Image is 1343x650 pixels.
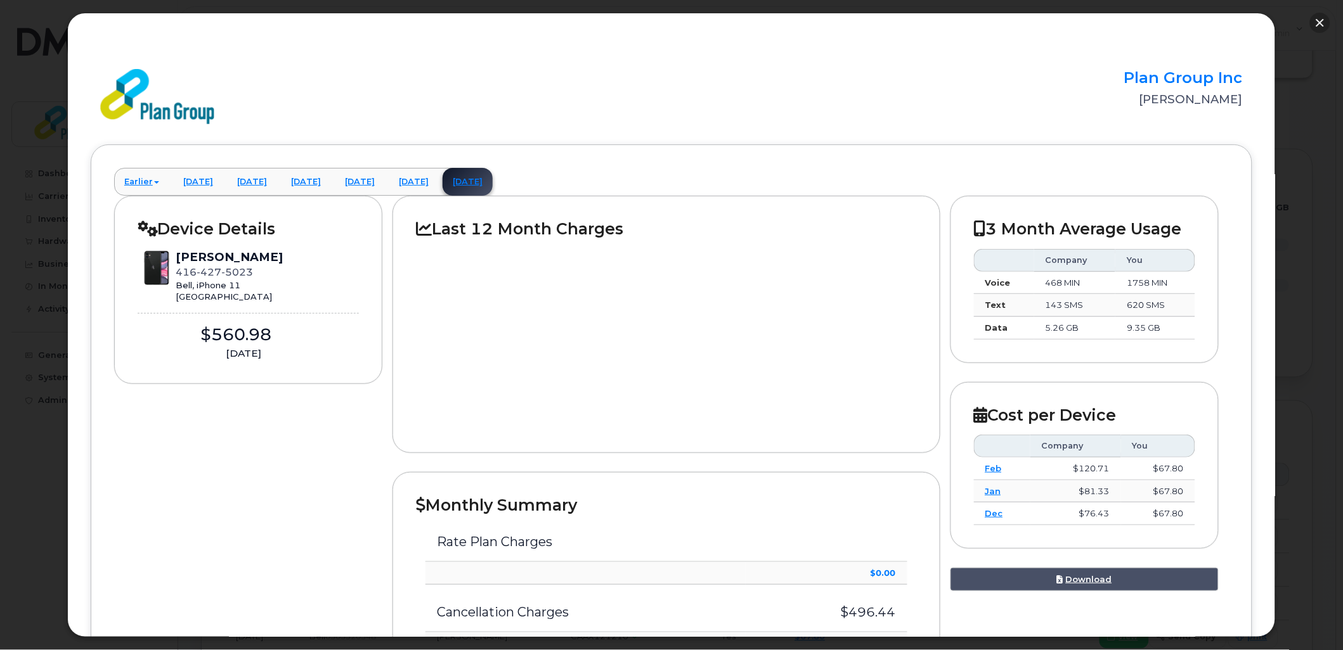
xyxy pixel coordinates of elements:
a: Jan [985,486,1001,496]
td: $76.43 [1030,502,1121,525]
a: Download [950,568,1219,591]
h3: Cancellation Charges [437,605,734,619]
h3: Rate Plan Charges [437,535,895,549]
td: $67.80 [1121,502,1195,525]
h3: $496.44 [757,605,895,619]
a: Feb [985,463,1002,473]
strong: $0.00 [871,568,896,578]
td: $120.71 [1030,457,1121,480]
h2: Monthly Summary [416,495,916,514]
td: $67.80 [1121,457,1195,480]
td: $81.33 [1030,480,1121,503]
td: $67.80 [1121,480,1195,503]
a: Dec [985,508,1003,518]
